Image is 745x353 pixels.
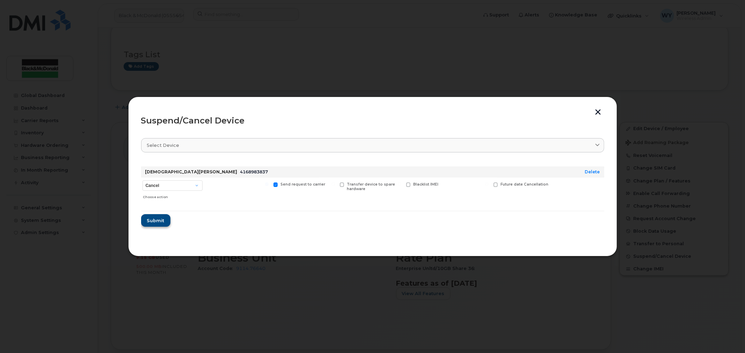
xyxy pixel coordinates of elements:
[413,182,438,187] span: Blacklist IMEI
[145,169,238,174] strong: [DEMOGRAPHIC_DATA][PERSON_NAME]
[147,217,165,224] span: Submit
[485,182,489,186] input: Future date Cancellation
[143,191,202,200] div: Choose action
[141,214,170,227] button: Submit
[280,182,325,187] span: Send request to carrier
[501,182,548,187] span: Future date Cancellation
[240,169,268,174] span: 4168983837
[331,182,335,186] input: Transfer device to spare hardware
[585,169,600,174] a: Delete
[141,117,604,125] div: Suspend/Cancel Device
[141,138,604,152] a: Select device
[147,142,180,149] span: Select device
[265,182,269,186] input: Send request to carrier
[347,182,395,191] span: Transfer device to spare hardware
[398,182,401,186] input: Blacklist IMEI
